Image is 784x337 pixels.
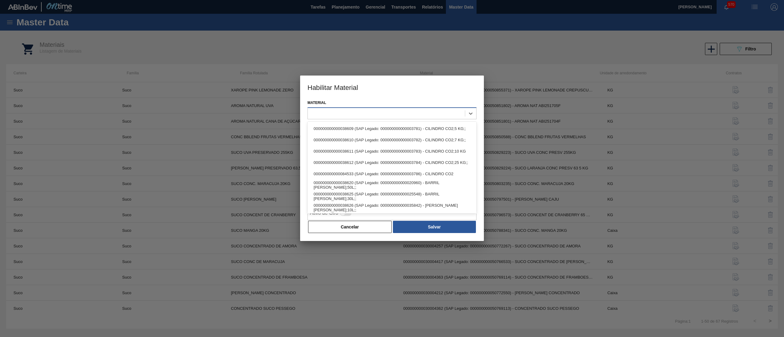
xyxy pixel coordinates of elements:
div: 000000000000038611 (SAP Legado: 000000000000003783) - CILINDRO CO2;10 KG [307,146,477,157]
div: 000000000000038610 (SAP Legado: 000000000000003782) - CILINDRO CO2;7 KG;; [307,134,477,146]
label: Material [307,101,326,105]
div: 000000000000084533 (SAP Legado: 000000000000003786) - CILINDRO CO2 [307,168,477,180]
h3: Habilitar Material [300,76,484,99]
div: 000000000000038625 (SAP Legado: 000000000000025548) - BARRIL [PERSON_NAME];30L;; [307,191,477,202]
div: 000000000000038612 (SAP Legado: 000000000000003784) - CILINDRO CO2;25 KG;; [307,157,477,168]
button: Salvar [393,221,476,233]
div: 000000000000038626 (SAP Legado: 000000000000035842) - [PERSON_NAME] [PERSON_NAME];10L;; [307,202,477,213]
button: Cancelar [308,221,392,233]
div: 000000000000038609 (SAP Legado: 000000000000003781) - CILINDRO CO2;5 KG;; [307,123,477,134]
div: 000000000000038620 (SAP Legado: 000000000000020960) - BARRIL [PERSON_NAME];50L;; [307,180,477,191]
label: Ativo de Giro [310,210,338,216]
label: Carteira [307,121,326,126]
